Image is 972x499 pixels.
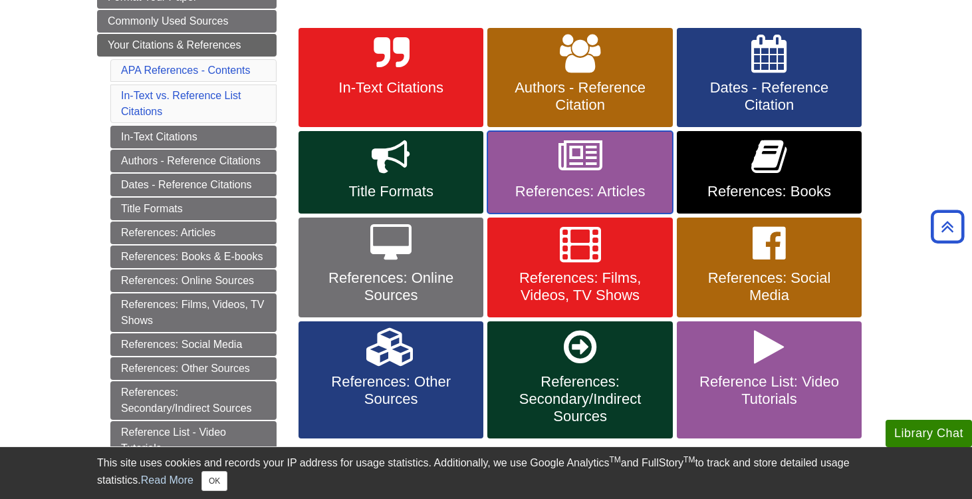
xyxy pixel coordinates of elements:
[487,218,672,317] a: References: Films, Videos, TV Shows
[497,183,662,200] span: References: Articles
[110,381,277,420] a: References: Secondary/Indirect Sources
[497,269,662,304] span: References: Films, Videos, TV Shows
[110,269,277,292] a: References: Online Sources
[609,455,620,464] sup: TM
[687,269,852,304] span: References: Social Media
[110,222,277,244] a: References: Articles
[110,333,277,356] a: References: Social Media
[110,357,277,380] a: References: Other Sources
[97,34,277,57] a: Your Citations & References
[110,246,277,268] a: References: Books & E-books
[121,65,250,76] a: APA References - Contents
[299,321,483,438] a: References: Other Sources
[299,28,483,128] a: In-Text Citations
[487,131,672,214] a: References: Articles
[108,15,228,27] span: Commonly Used Sources
[487,28,672,128] a: Authors - Reference Citation
[141,474,193,486] a: Read More
[110,198,277,220] a: Title Formats
[677,131,862,214] a: References: Books
[926,218,969,236] a: Back to Top
[677,218,862,317] a: References: Social Media
[121,90,241,117] a: In-Text vs. Reference List Citations
[110,293,277,332] a: References: Films, Videos, TV Shows
[683,455,695,464] sup: TM
[687,183,852,200] span: References: Books
[97,10,277,33] a: Commonly Used Sources
[110,126,277,148] a: In-Text Citations
[110,421,277,460] a: Reference List - Video Tutorials
[687,373,852,408] span: Reference List: Video Tutorials
[677,28,862,128] a: Dates - Reference Citation
[308,183,473,200] span: Title Formats
[886,420,972,447] button: Library Chat
[110,150,277,172] a: Authors - Reference Citations
[677,321,862,438] a: Reference List: Video Tutorials
[497,79,662,114] span: Authors - Reference Citation
[97,455,875,491] div: This site uses cookies and records your IP address for usage statistics. Additionally, we use Goo...
[299,131,483,214] a: Title Formats
[687,79,852,114] span: Dates - Reference Citation
[497,373,662,425] span: References: Secondary/Indirect Sources
[110,174,277,196] a: Dates - Reference Citations
[487,321,672,438] a: References: Secondary/Indirect Sources
[308,373,473,408] span: References: Other Sources
[299,218,483,317] a: References: Online Sources
[108,39,241,51] span: Your Citations & References
[308,269,473,304] span: References: Online Sources
[308,79,473,96] span: In-Text Citations
[201,471,227,491] button: Close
